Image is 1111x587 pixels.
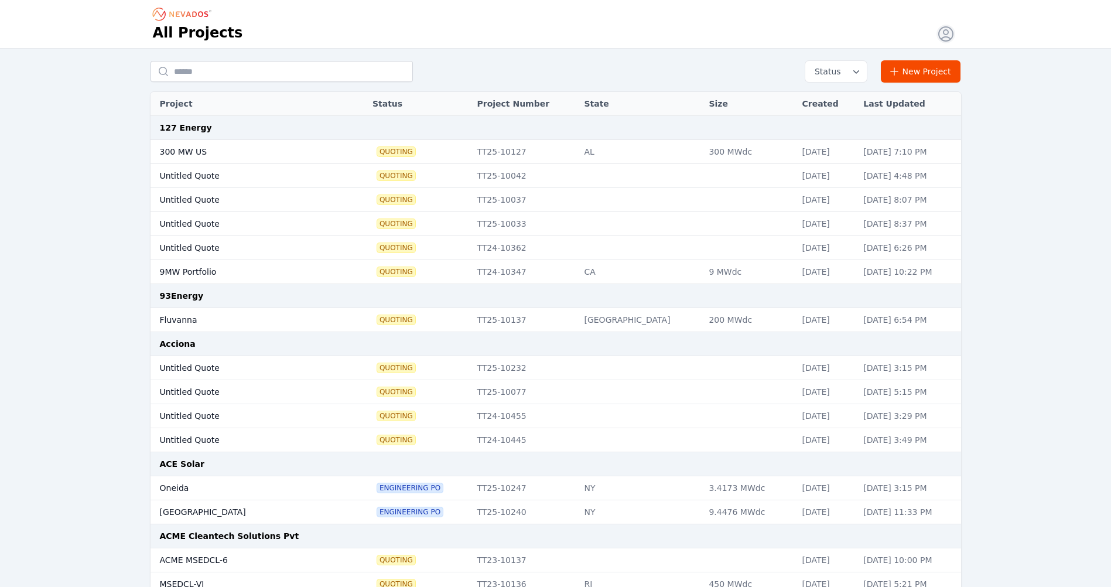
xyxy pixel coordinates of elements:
a: New Project [881,60,961,83]
td: NY [578,476,703,500]
tr: Untitled QuoteQuotingTT25-10033[DATE][DATE] 8:37 PM [151,212,961,236]
td: TT25-10240 [471,500,578,524]
tr: Untitled QuoteQuotingTT24-10362[DATE][DATE] 6:26 PM [151,236,961,260]
td: [DATE] [796,164,857,188]
td: Untitled Quote [151,212,337,236]
td: TT24-10445 [471,428,578,452]
td: [DATE] 7:10 PM [857,140,960,164]
span: Engineering PO [377,507,443,517]
tr: Untitled QuoteQuotingTT24-10455[DATE][DATE] 3:29 PM [151,404,961,428]
td: TT24-10455 [471,404,578,428]
td: TT25-10033 [471,212,578,236]
th: Size [703,92,796,116]
span: Status [810,66,841,77]
td: 200 MWdc [703,308,796,332]
span: Quoting [377,267,415,277]
td: [DATE] 3:15 PM [857,476,960,500]
td: TT25-10247 [471,476,578,500]
span: Quoting [377,171,415,180]
td: Fluvanna [151,308,337,332]
td: [DATE] 11:33 PM [857,500,960,524]
th: Created [796,92,857,116]
tr: FluvannaQuotingTT25-10137[GEOGRAPHIC_DATA]200 MWdc[DATE][DATE] 6:54 PM [151,308,961,332]
span: Quoting [377,315,415,325]
td: [DATE] [796,212,857,236]
td: [GEOGRAPHIC_DATA] [151,500,337,524]
th: Project Number [471,92,578,116]
td: [DATE] 5:15 PM [857,380,960,404]
span: Quoting [377,195,415,204]
h1: All Projects [153,23,243,42]
span: Quoting [377,435,415,445]
tr: 300 MW USQuotingTT25-10127AL300 MWdc[DATE][DATE] 7:10 PM [151,140,961,164]
td: Untitled Quote [151,356,337,380]
td: [DATE] 10:22 PM [857,260,960,284]
td: ACME MSEDCL-6 [151,548,337,572]
td: Untitled Quote [151,380,337,404]
td: [DATE] [796,428,857,452]
td: [DATE] 6:54 PM [857,308,960,332]
td: [DATE] 3:15 PM [857,356,960,380]
td: Untitled Quote [151,236,337,260]
th: Last Updated [857,92,960,116]
tr: Untitled QuoteQuotingTT25-10042[DATE][DATE] 4:48 PM [151,164,961,188]
td: [DATE] [796,500,857,524]
td: 300 MWdc [703,140,796,164]
td: TT25-10232 [471,356,578,380]
td: 93Energy [151,284,961,308]
td: [DATE] [796,308,857,332]
span: Quoting [377,387,415,397]
td: [DATE] 3:29 PM [857,404,960,428]
td: Oneida [151,476,337,500]
td: [DATE] [796,188,857,212]
td: TT24-10347 [471,260,578,284]
td: [DATE] [796,404,857,428]
td: [DATE] 10:00 PM [857,548,960,572]
td: 9 MWdc [703,260,796,284]
td: NY [578,500,703,524]
td: Acciona [151,332,961,356]
nav: Breadcrumb [153,5,215,23]
td: ACE Solar [151,452,961,476]
td: TT25-10127 [471,140,578,164]
span: Quoting [377,411,415,421]
tr: Untitled QuoteQuotingTT24-10445[DATE][DATE] 3:49 PM [151,428,961,452]
td: [DATE] [796,260,857,284]
td: Untitled Quote [151,404,337,428]
td: TT24-10362 [471,236,578,260]
td: ACME Cleantech Solutions Pvt [151,524,961,548]
td: 9.4476 MWdc [703,500,796,524]
td: 3.4173 MWdc [703,476,796,500]
span: Engineering PO [377,483,443,493]
td: [GEOGRAPHIC_DATA] [578,308,703,332]
td: CA [578,260,703,284]
th: Project [151,92,337,116]
tr: OneidaEngineering POTT25-10247NY3.4173 MWdc[DATE][DATE] 3:15 PM [151,476,961,500]
tr: [GEOGRAPHIC_DATA]Engineering POTT25-10240NY9.4476 MWdc[DATE][DATE] 11:33 PM [151,500,961,524]
span: Quoting [377,147,415,156]
th: State [578,92,703,116]
span: Quoting [377,243,415,252]
td: [DATE] [796,140,857,164]
span: Quoting [377,363,415,373]
td: TT25-10042 [471,164,578,188]
td: 300 MW US [151,140,337,164]
td: [DATE] [796,236,857,260]
td: [DATE] 4:48 PM [857,164,960,188]
td: [DATE] [796,380,857,404]
tr: ACME MSEDCL-6QuotingTT23-10137[DATE][DATE] 10:00 PM [151,548,961,572]
th: Status [367,92,471,116]
td: Untitled Quote [151,164,337,188]
td: [DATE] 8:07 PM [857,188,960,212]
td: TT23-10137 [471,548,578,572]
td: Untitled Quote [151,188,337,212]
span: Quoting [377,555,415,565]
button: Status [805,61,867,82]
tr: 9MW PortfolioQuotingTT24-10347CA9 MWdc[DATE][DATE] 10:22 PM [151,260,961,284]
td: [DATE] 3:49 PM [857,428,960,452]
td: TT25-10077 [471,380,578,404]
td: [DATE] 8:37 PM [857,212,960,236]
span: Quoting [377,219,415,228]
td: 127 Energy [151,116,961,140]
td: 9MW Portfolio [151,260,337,284]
